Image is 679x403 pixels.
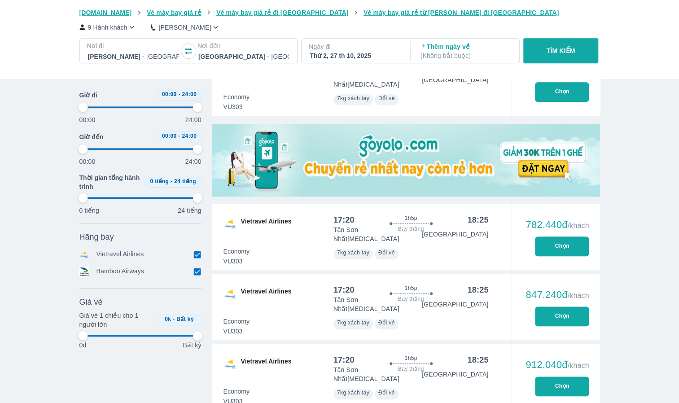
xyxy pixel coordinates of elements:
[96,267,144,276] p: Bamboo Airways
[79,341,87,350] p: 0đ
[337,390,369,396] span: 7kg xách tay
[526,359,589,370] div: 912.040đ
[223,387,250,396] span: Economy
[223,257,250,266] span: VU303
[467,355,488,365] div: 18:25
[404,285,417,292] span: 1h5p
[165,316,171,322] span: 0k
[79,297,103,307] span: Giá vé
[467,285,488,295] div: 18:25
[378,320,395,326] span: Đổi vé
[197,41,290,50] p: Nơi đến
[526,289,589,300] div: 847.240đ
[158,23,211,32] p: [PERSON_NAME]
[178,206,201,215] p: 24 tiếng
[241,217,292,231] span: Vietravel Airlines
[88,23,127,32] p: 9 Hành khách
[171,178,172,184] span: -
[173,316,175,322] span: -
[162,91,177,97] span: 00:00
[182,91,197,97] span: 24:00
[147,9,202,16] span: Vé máy bay giá rẻ
[567,222,589,229] span: /khách
[79,173,141,191] span: Thời gian tổng hành trình
[364,9,559,16] span: Vé máy bay giá rẻ từ [PERSON_NAME] đi [GEOGRAPHIC_DATA]
[333,295,422,313] p: Tân Sơn Nhất [MEDICAL_DATA]
[333,355,355,365] div: 17:20
[422,370,488,379] p: [GEOGRAPHIC_DATA]
[422,75,488,84] p: [GEOGRAPHIC_DATA]
[223,357,237,371] img: VU
[223,317,250,326] span: Economy
[422,300,488,309] p: [GEOGRAPHIC_DATA]
[223,287,237,301] img: VU
[182,133,197,139] span: 24:00
[150,178,169,184] span: 0 tiếng
[535,82,589,102] button: Chọn
[79,8,600,17] nav: breadcrumb
[567,362,589,369] span: /khách
[79,132,104,141] span: Giờ đến
[79,206,99,215] p: 0 tiếng
[467,215,488,225] div: 18:25
[567,292,589,299] span: /khách
[404,355,417,362] span: 1h5p
[333,365,422,383] p: Tân Sơn Nhất [MEDICAL_DATA]
[162,133,177,139] span: 00:00
[378,390,395,396] span: Đổi vé
[333,71,422,89] p: Tân Sơn Nhất [MEDICAL_DATA]
[421,51,511,60] p: ( Không bắt buộc )
[151,22,220,32] button: [PERSON_NAME]
[212,124,600,197] img: media-0
[79,157,96,166] p: 00:00
[174,178,196,184] span: 24 tiếng
[183,341,201,350] p: Bất kỳ
[535,307,589,326] button: Chọn
[223,247,250,256] span: Economy
[176,316,194,322] span: Bất kỳ
[79,9,132,16] span: [DOMAIN_NAME]
[87,41,180,50] p: Nơi đi
[223,217,237,231] img: VU
[309,42,401,51] p: Ngày đi
[422,230,488,239] p: [GEOGRAPHIC_DATA]
[223,102,250,111] span: VU303
[404,215,417,222] span: 1h5p
[310,51,400,60] div: Thứ 2, 27 th 10, 2025
[79,115,96,124] p: 00:00
[526,219,589,230] div: 782.440đ
[216,9,348,16] span: Vé máy bay giá rẻ đi [GEOGRAPHIC_DATA]
[378,95,395,101] span: Đổi vé
[223,92,250,101] span: Economy
[185,115,202,124] p: 24:00
[241,357,292,371] span: Vietravel Airlines
[79,311,154,329] p: Giá vé 1 chiều cho 1 người lớn
[337,320,369,326] span: 7kg xách tay
[337,250,369,256] span: 7kg xách tay
[378,250,395,256] span: Đổi vé
[241,287,292,301] span: Vietravel Airlines
[79,91,97,100] span: Giờ đi
[337,95,369,101] span: 7kg xách tay
[535,237,589,256] button: Chọn
[178,133,180,139] span: -
[547,46,575,55] p: TÌM KIẾM
[96,250,144,259] p: Vietravel Airlines
[223,327,250,336] span: VU303
[79,232,114,242] span: Hãng bay
[333,215,355,225] div: 17:20
[333,225,422,243] p: Tân Sơn Nhất [MEDICAL_DATA]
[185,157,202,166] p: 24:00
[178,91,180,97] span: -
[523,38,598,63] button: TÌM KIẾM
[421,42,511,60] p: Thêm ngày về
[333,285,355,295] div: 17:20
[79,22,137,32] button: 9 Hành khách
[535,377,589,396] button: Chọn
